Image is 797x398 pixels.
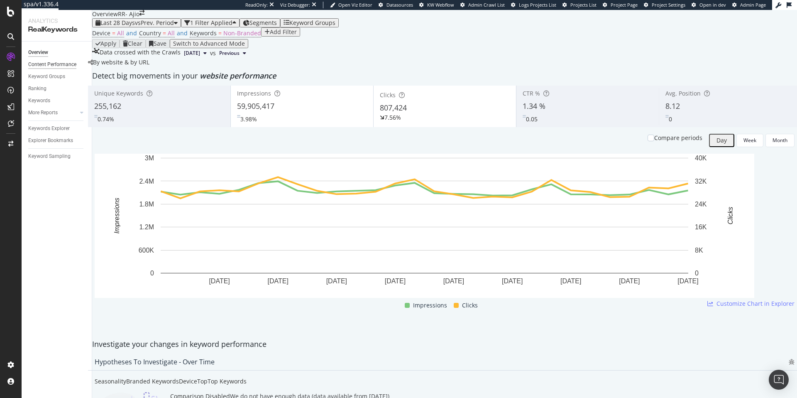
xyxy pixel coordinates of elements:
div: Apply [100,40,116,47]
a: More Reports [28,108,78,117]
div: Data crossed with the Crawls [100,48,181,58]
button: Last 28 DaysvsPrev. Period [92,18,181,27]
a: Projects List [562,2,597,8]
div: 7.56% [384,113,401,122]
div: Day [716,137,727,144]
span: 1.34 % [523,101,545,111]
span: Previous [219,49,240,57]
span: 59,905,417 [237,101,274,111]
div: legacy label [88,58,149,66]
div: Branded Keywords [126,377,179,386]
div: RealKeywords [28,25,85,34]
img: Equal [237,115,240,118]
a: Customize Chart in Explorer [707,300,795,308]
span: By website & by URL [93,58,149,66]
button: Month [765,134,795,147]
a: Logs Projects List [511,2,556,8]
span: 255,162 [94,101,121,111]
div: Overview [92,10,118,18]
button: Previous [216,48,249,58]
div: 1 Filter Applied [190,20,232,26]
div: Save [154,40,166,47]
a: Overview [28,48,86,57]
div: Detect big movements in your [92,71,797,81]
div: Switch to Advanced Mode [173,40,245,47]
button: [DATE] [181,48,210,58]
a: Project Settings [644,2,685,8]
text: [DATE] [385,277,406,284]
div: Overview [28,48,48,57]
span: website performance [200,71,276,81]
div: 0 [669,115,672,123]
div: Analytics [28,17,85,25]
text: [DATE] [326,277,347,284]
button: Segments [240,18,280,27]
div: Hypotheses to Investigate - Over Time [95,358,215,366]
div: Open Intercom Messenger [769,370,789,390]
div: A chart. [95,154,754,298]
text: 16K [695,224,707,231]
span: Non-Branded [223,29,261,37]
text: [DATE] [502,277,523,284]
div: Viz Debugger: [280,2,310,8]
a: Admin Crawl List [460,2,505,8]
span: 2025 Aug. 5th [184,49,200,57]
span: = [112,29,115,37]
div: More Reports [28,108,58,117]
img: Equal [94,115,98,118]
div: RR- Ajio [118,10,139,18]
button: Apply [92,39,120,48]
div: Explorer Bookmarks [28,136,73,145]
span: KW Webflow [427,2,454,8]
span: Customize Chart in Explorer [716,300,795,308]
text: [DATE] [209,277,230,284]
div: Week [743,137,756,144]
button: Add Filter [261,27,300,37]
text: 8K [695,247,703,254]
span: Clicks [380,91,396,99]
span: Segments [249,19,277,27]
button: Save [146,39,170,48]
span: Datasources [386,2,413,8]
span: Device [92,29,110,37]
a: Admin Page [732,2,766,8]
button: Clear [120,39,146,48]
text: 0 [150,270,154,277]
a: Keywords [28,96,86,105]
div: Keyword Sampling [28,152,71,161]
span: 8.12 [665,101,680,111]
a: Open Viz Editor [330,2,372,8]
text: [DATE] [560,277,581,284]
span: and [177,29,188,37]
span: Country [139,29,161,37]
span: Open in dev [699,2,726,8]
div: Device [179,377,197,386]
text: [DATE] [619,277,640,284]
span: Keywords [190,29,217,37]
div: Add Filter [270,29,297,35]
span: Impressions [237,89,271,97]
a: Keywords Explorer [28,124,86,133]
span: Admin Crawl List [468,2,505,8]
text: 24K [695,201,707,208]
span: Last 28 Days [100,19,135,27]
text: 1.2M [139,224,154,231]
text: [DATE] [677,277,698,284]
div: Investigate your changes in keyword performance [92,339,797,350]
span: Admin Page [740,2,766,8]
div: Seasonality [95,377,126,386]
button: Switch to Advanced Mode [170,39,248,48]
a: Ranking [28,84,86,93]
span: and [126,29,137,37]
div: Month [773,137,787,144]
text: 600K [139,247,154,254]
div: bug [789,359,795,365]
text: [DATE] [268,277,288,284]
a: KW Webflow [419,2,454,8]
span: Project Page [611,2,638,8]
text: 32K [695,177,707,184]
div: Ranking [28,84,46,93]
div: ReadOnly: [245,2,268,8]
div: Content Performance [28,60,76,69]
span: Clicks [462,300,478,310]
